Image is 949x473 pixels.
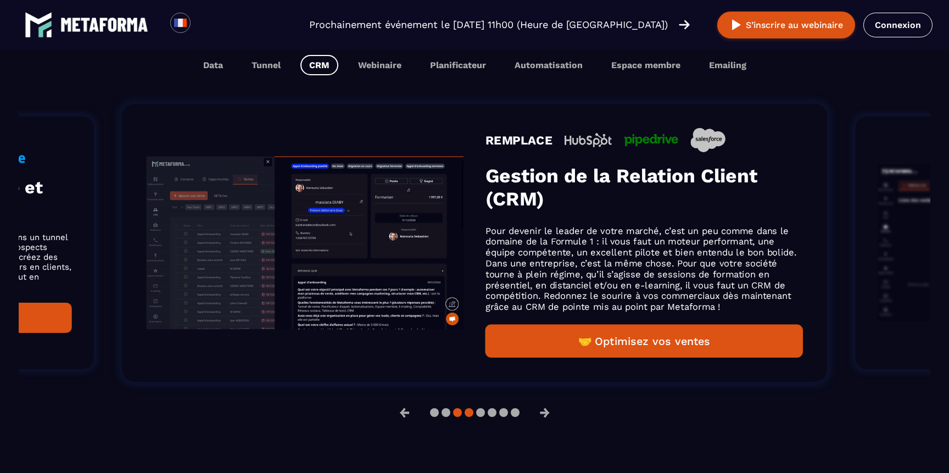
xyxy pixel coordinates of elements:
button: Emailing [700,55,755,75]
img: logo [25,11,52,38]
button: Data [194,55,232,75]
button: ← [390,399,419,426]
section: Gallery [19,86,930,399]
p: Prochainement événement le [DATE] 11h00 (Heure de [GEOGRAPHIC_DATA]) [309,17,668,32]
img: arrow-right [679,19,690,31]
img: icon [624,134,679,146]
img: logo [60,18,148,32]
button: Planificateur [421,55,495,75]
a: Connexion [863,13,933,37]
button: S’inscrire au webinaire [717,12,855,38]
img: fr [174,16,187,30]
button: Espace membre [602,55,689,75]
p: Pour devenir le leader de votre marché, c’est un peu comme dans le domaine de la Formule 1 : il v... [485,225,803,312]
img: gif [146,157,464,329]
button: Tunnel [243,55,289,75]
button: CRM [300,55,338,75]
img: play [729,18,743,32]
input: Search for option [200,18,208,31]
button: → [531,399,559,426]
img: icon [565,133,612,147]
button: Webinaire [349,55,410,75]
h4: REMPLACE [485,133,552,147]
img: icon [691,128,725,152]
button: 🤝 Optimisez vos ventes [485,325,803,358]
div: Search for option [191,13,217,37]
button: Automatisation [506,55,591,75]
h3: Gestion de la Relation Client (CRM) [485,164,803,210]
